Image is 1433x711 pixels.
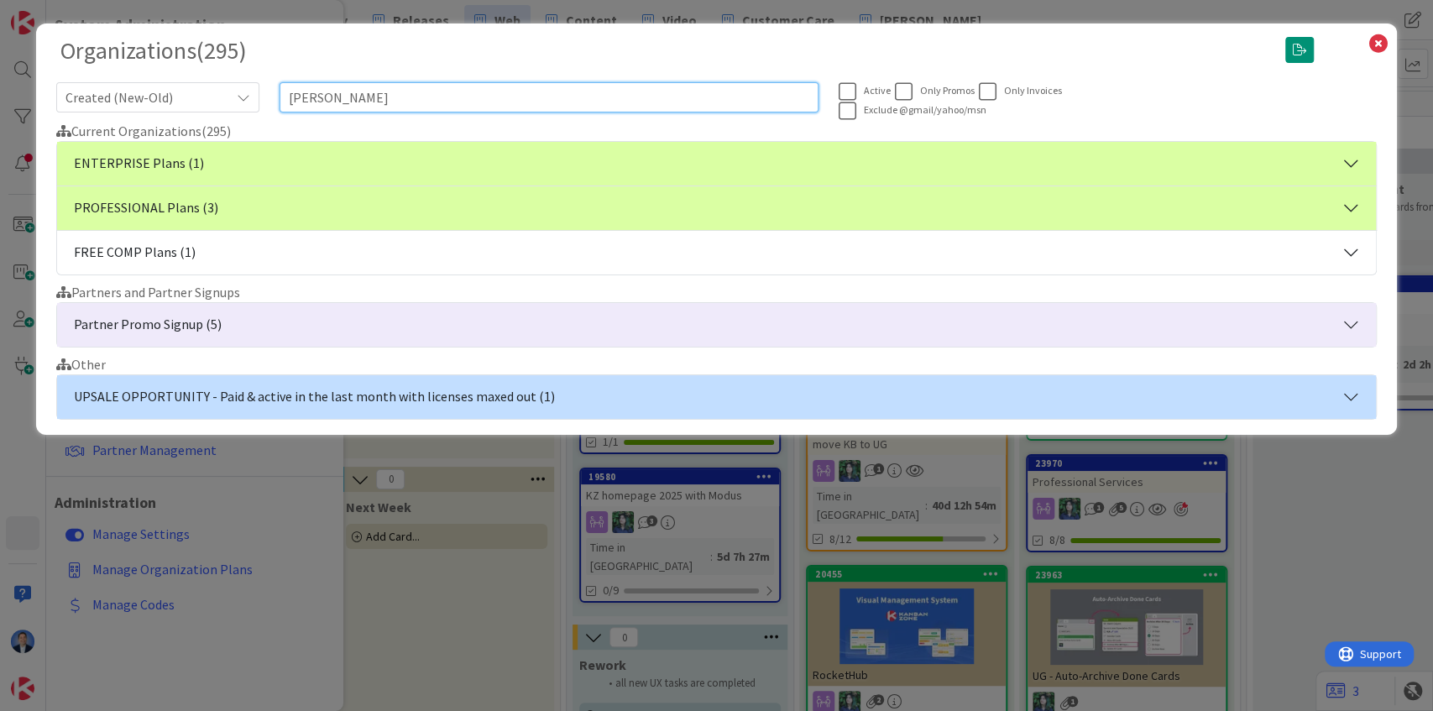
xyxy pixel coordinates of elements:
[895,82,975,102] button: Only Promos
[57,303,1377,347] button: Partner Promo Signup (5)
[60,37,1262,65] h3: Organizations ( 295 )
[839,82,891,102] button: Active
[57,375,1377,419] button: UPSALE OPPORTUNITY - Paid & active in the last month with licenses maxed out (1)
[1004,84,1062,97] span: Only Invoices
[35,3,76,23] span: Support
[56,123,231,139] span: Current Organizations ( 295 )
[920,84,975,97] span: Only Promos
[57,142,1377,186] button: ENTERPRISE Plans (1)
[56,356,106,373] span: Other
[839,102,986,121] button: Exclude @gmail/yahoo/msn
[56,284,240,301] span: Partners and Partner Signups
[57,186,1377,230] button: PROFESSIONAL Plans (3)
[57,231,1377,274] button: FREE COMP Plans (1)
[864,103,986,116] span: Exclude @gmail/yahoo/msn
[979,82,1062,102] button: Only Invoices
[65,86,222,109] span: Created (New-Old)
[864,84,891,97] span: Active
